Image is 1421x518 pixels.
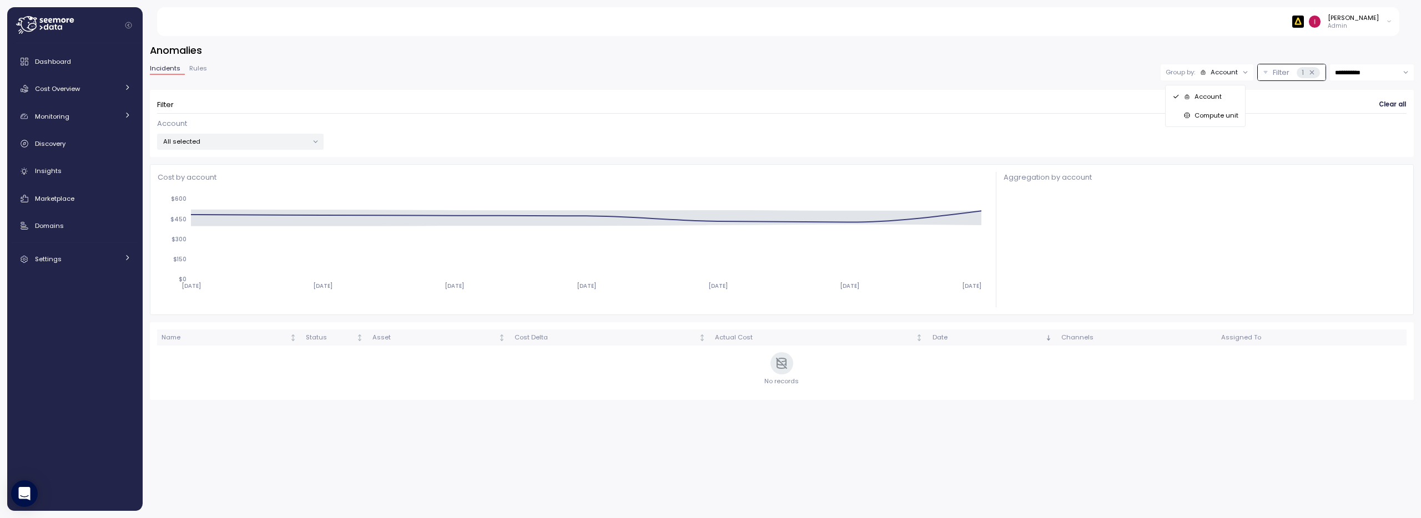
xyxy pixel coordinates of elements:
[12,160,138,182] a: Insights
[1045,334,1052,342] div: Sorted descending
[1379,98,1406,113] span: Clear all
[962,282,981,290] tspan: [DATE]
[708,282,728,290] tspan: [DATE]
[172,236,187,243] tspan: $300
[1273,67,1289,78] p: Filter
[698,334,706,342] div: Not sorted
[301,329,368,346] th: StatusNot sorted
[306,333,354,343] div: Status
[1292,16,1304,27] img: 6628aa71fabf670d87b811be.PNG
[515,333,697,343] div: Cost Delta
[179,276,187,283] tspan: $0
[122,21,135,29] button: Collapse navigation
[12,78,138,100] a: Cost Overview
[1221,333,1402,343] div: Assigned To
[35,112,69,121] span: Monitoring
[189,65,207,72] span: Rules
[150,43,1414,57] h3: Anomalies
[510,329,710,346] th: Cost DeltaNot sorted
[1004,172,1406,183] p: Aggregation by account
[171,195,187,202] tspan: $600
[163,137,308,146] p: All selected
[173,256,187,263] tspan: $150
[35,255,62,263] span: Settings
[1328,13,1379,22] div: [PERSON_NAME]
[157,329,301,346] th: NameNot sorted
[928,329,1057,346] th: DateSorted descending
[1258,64,1326,80] button: Filter1
[289,334,297,342] div: Not sorted
[1378,97,1407,113] button: Clear all
[1195,111,1238,120] p: Compute unit
[162,333,288,343] div: Name
[1166,68,1195,77] p: Group by:
[12,248,138,270] a: Settings
[157,118,187,129] p: Account
[35,221,64,230] span: Domains
[35,166,62,175] span: Insights
[12,215,138,237] a: Domains
[498,334,506,342] div: Not sorted
[181,282,200,290] tspan: [DATE]
[1061,333,1212,343] div: Channels
[915,334,923,342] div: Not sorted
[12,105,138,128] a: Monitoring
[715,333,914,343] div: Actual Cost
[170,215,187,222] tspan: $450
[313,282,332,290] tspan: [DATE]
[368,329,510,346] th: AssetNot sorted
[35,84,80,93] span: Cost Overview
[12,187,138,210] a: Marketplace
[1309,16,1321,27] img: ACg8ocKLuhHFaZBJRg6H14Zm3JrTaqN1bnDy5ohLcNYWE-rfMITsOg=s96-c
[710,329,928,346] th: Actual CostNot sorted
[1302,67,1304,78] p: 1
[35,57,71,66] span: Dashboard
[158,172,987,183] p: Cost by account
[12,50,138,73] a: Dashboard
[157,99,174,110] p: Filter
[150,65,180,72] span: Incidents
[372,333,496,343] div: Asset
[1195,92,1222,101] p: Account
[11,480,38,507] div: Open Intercom Messenger
[35,194,74,203] span: Marketplace
[1211,68,1238,77] div: Account
[356,334,364,342] div: Not sorted
[12,133,138,155] a: Discovery
[35,139,65,148] span: Discovery
[445,282,464,290] tspan: [DATE]
[933,333,1044,343] div: Date
[840,282,859,290] tspan: [DATE]
[576,282,596,290] tspan: [DATE]
[1328,22,1379,30] p: Admin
